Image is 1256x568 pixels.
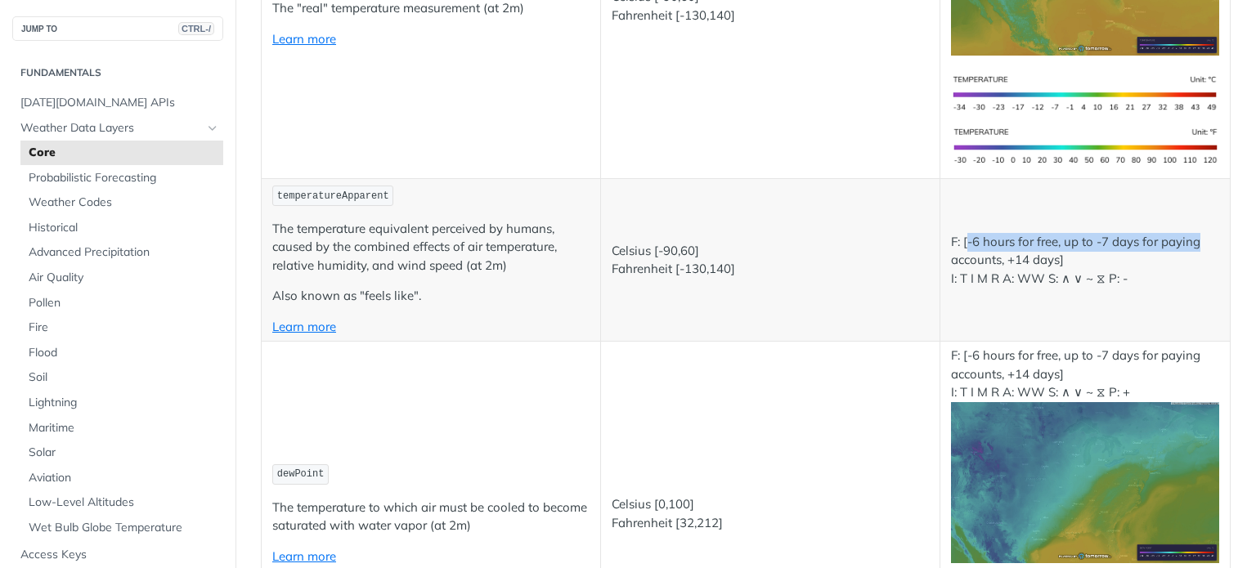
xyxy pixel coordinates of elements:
[272,319,336,334] a: Learn more
[951,68,1220,121] img: temperature-si
[20,391,223,415] a: Lightning
[29,395,219,411] span: Lightning
[20,315,223,340] a: Fire
[951,473,1220,489] span: Expand image
[277,190,389,202] span: temperatureApparent
[29,494,219,511] span: Low-Level Altitudes
[12,116,223,141] a: Weather Data LayersHide subpages for Weather Data Layers
[20,266,223,290] a: Air Quality
[20,365,223,390] a: Soil
[951,120,1220,173] img: temperature-us
[20,291,223,315] a: Pollen
[272,548,336,564] a: Learn more
[29,369,219,386] span: Soil
[20,416,223,441] a: Maritime
[29,170,219,186] span: Probabilistic Forecasting
[20,441,223,465] a: Solar
[20,120,202,136] span: Weather Data Layers
[20,490,223,515] a: Low-Level Altitudes
[12,543,223,567] a: Access Keys
[951,233,1220,288] p: F: [-6 hours for free, up to -7 days for paying accounts, +14 days] I: T I M R A: WW S: ∧ ∨ ~ ⧖ P: -
[29,320,219,336] span: Fire
[20,95,219,111] span: [DATE][DOMAIN_NAME] APIs
[29,244,219,261] span: Advanced Precipitation
[272,220,590,275] p: The temperature equivalent perceived by humans, caused by the combined effects of air temperature...
[951,137,1220,153] span: Expand image
[951,402,1220,563] img: dewpoint
[612,242,929,279] p: Celsius [-90,60] Fahrenheit [-130,140]
[12,65,223,80] h2: Fundamentals
[20,216,223,240] a: Historical
[20,516,223,540] a: Wet Bulb Globe Temperature
[206,122,219,135] button: Hide subpages for Weather Data Layers
[272,499,590,535] p: The temperature to which air must be cooled to become saturated with water vapor (at 2m)
[612,495,929,532] p: Celsius [0,100] Fahrenheit [32,212]
[277,468,325,480] span: dewPoint
[29,520,219,536] span: Wet Bulb Globe Temperature
[29,295,219,311] span: Pollen
[20,166,223,190] a: Probabilistic Forecasting
[12,16,223,41] button: JUMP TOCTRL-/
[178,22,214,35] span: CTRL-/
[20,341,223,365] a: Flood
[29,195,219,211] span: Weather Codes
[29,270,219,286] span: Air Quality
[29,470,219,486] span: Aviation
[20,240,223,265] a: Advanced Precipitation
[272,287,590,306] p: Also known as "feels like".
[29,145,219,161] span: Core
[20,547,219,563] span: Access Keys
[951,347,1220,563] p: F: [-6 hours for free, up to -7 days for paying accounts, +14 days] I: T I M R A: WW S: ∧ ∨ ~ ⧖ P: +
[29,420,219,436] span: Maritime
[20,141,223,165] a: Core
[29,220,219,236] span: Historical
[272,31,336,47] a: Learn more
[29,345,219,361] span: Flood
[20,466,223,490] a: Aviation
[12,91,223,115] a: [DATE][DOMAIN_NAME] APIs
[29,445,219,461] span: Solar
[20,190,223,215] a: Weather Codes
[951,85,1220,101] span: Expand image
